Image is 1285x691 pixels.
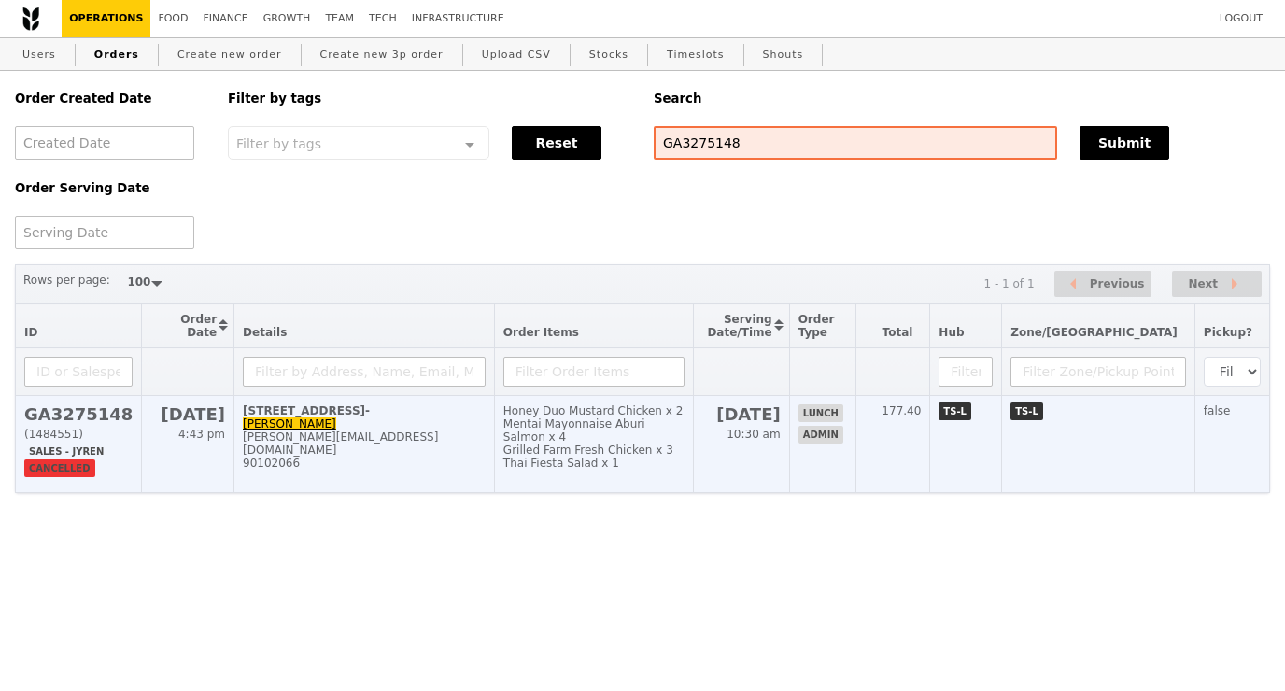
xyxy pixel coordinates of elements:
span: Previous [1090,273,1145,295]
span: Hub [939,326,964,339]
button: Next [1172,271,1262,298]
h5: Order Serving Date [15,181,205,195]
h5: Order Created Date [15,92,205,106]
a: Timeslots [659,38,731,72]
div: [PERSON_NAME][EMAIL_ADDRESS][DOMAIN_NAME] [243,430,486,457]
input: Filter Order Items [503,357,685,387]
span: admin [798,426,843,444]
input: Filter Hub [939,357,993,387]
span: lunch [798,404,843,422]
div: 1 - 1 of 1 [983,277,1034,290]
div: 90102066 [243,457,486,470]
h5: Search [654,92,1270,106]
span: 10:30 am [727,428,780,441]
input: Filter by Address, Name, Email, Mobile [243,357,486,387]
span: Order Type [798,313,835,339]
div: Mentai Mayonnaise Aburi Salmon x 4 [503,417,685,444]
h5: Filter by tags [228,92,631,106]
a: Shouts [755,38,812,72]
input: Created Date [15,126,194,160]
h2: [DATE] [702,404,781,424]
a: Orders [87,38,147,72]
input: ID or Salesperson name [24,357,133,387]
h2: [DATE] [150,404,225,424]
span: TS-L [1010,402,1043,420]
div: (1484551) [24,428,133,441]
span: 177.40 [882,404,921,417]
span: Sales - Jyren [24,443,108,460]
span: false [1204,404,1231,417]
a: [PERSON_NAME] [243,417,336,430]
button: Reset [512,126,601,160]
span: cancelled [24,459,95,477]
a: Create new order [170,38,289,72]
a: Upload CSV [474,38,558,72]
input: Serving Date [15,216,194,249]
span: Pickup? [1204,326,1252,339]
img: Grain logo [22,7,39,31]
span: 4:43 pm [178,428,225,441]
div: Grilled Farm Fresh Chicken x 3 [503,444,685,457]
input: Search any field [654,126,1057,160]
input: Filter Zone/Pickup Point [1010,357,1186,387]
span: Filter by tags [236,134,321,151]
a: Create new 3p order [313,38,451,72]
label: Rows per page: [23,271,110,289]
button: Previous [1054,271,1151,298]
span: Next [1188,273,1218,295]
div: Thai Fiesta Salad x 1 [503,457,685,470]
h2: GA3275148 [24,404,133,424]
div: [STREET_ADDRESS]- [243,404,486,417]
span: TS-L [939,402,971,420]
a: Stocks [582,38,636,72]
span: Details [243,326,287,339]
a: Users [15,38,64,72]
span: Zone/[GEOGRAPHIC_DATA] [1010,326,1178,339]
span: ID [24,326,37,339]
span: Order Items [503,326,579,339]
div: Honey Duo Mustard Chicken x 2 [503,404,685,417]
button: Submit [1080,126,1169,160]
